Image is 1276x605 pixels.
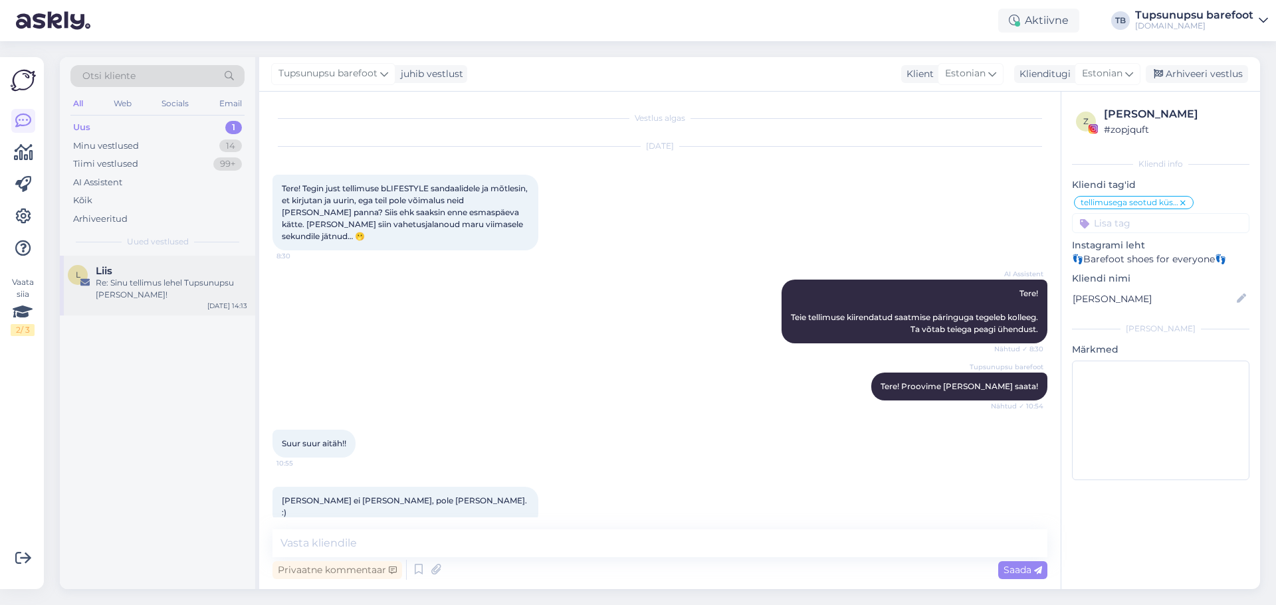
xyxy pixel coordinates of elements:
div: juhib vestlust [395,67,463,81]
span: tellimusega seotud küsumus [1081,199,1178,207]
p: 👣Barefoot shoes for everyone👣 [1072,252,1249,266]
div: 2 / 3 [11,324,35,336]
div: Tiimi vestlused [73,157,138,171]
span: 8:30 [276,251,326,261]
div: TB [1111,11,1130,30]
div: Arhiveeritud [73,213,128,226]
span: Estonian [945,66,986,81]
div: 1 [225,121,242,134]
div: Kõik [73,194,92,207]
div: Arhiveeri vestlus [1146,65,1248,83]
p: Kliendi nimi [1072,272,1249,286]
span: Suur suur aitäh!! [282,438,346,448]
span: Nähtud ✓ 10:54 [991,401,1043,411]
div: [DATE] 14:13 [207,301,247,311]
span: 10:55 [276,458,326,468]
span: L [76,270,80,280]
div: 99+ [213,157,242,171]
div: Kliendi info [1072,158,1249,170]
span: Uued vestlused [127,236,189,248]
img: Askly Logo [11,68,36,93]
span: z [1083,116,1089,126]
input: Lisa nimi [1073,292,1234,306]
div: Tupsunupsu barefoot [1135,10,1253,21]
div: [PERSON_NAME] [1104,106,1245,122]
div: # zopjquft [1104,122,1245,137]
div: Web [111,95,134,112]
div: Uus [73,121,90,134]
span: Tere! Proovime [PERSON_NAME] saata! [881,381,1038,391]
div: AI Assistent [73,176,122,189]
span: Estonian [1082,66,1122,81]
span: Tupsunupsu barefoot [278,66,377,81]
div: Vaata siia [11,276,35,336]
p: Kliendi tag'id [1072,178,1249,192]
p: Märkmed [1072,343,1249,357]
div: Privaatne kommentaar [272,561,402,579]
input: Lisa tag [1072,213,1249,233]
span: Saada [1004,564,1042,576]
p: Instagrami leht [1072,238,1249,252]
span: [PERSON_NAME] ei [PERSON_NAME], pole [PERSON_NAME]. :) [282,495,529,517]
div: 14 [219,139,242,153]
div: Email [217,95,245,112]
div: Minu vestlused [73,139,139,153]
span: Otsi kliente [82,69,136,83]
span: Nähtud ✓ 8:30 [994,344,1043,354]
div: [PERSON_NAME] [1072,323,1249,335]
div: [DOMAIN_NAME] [1135,21,1253,31]
div: Klienditugi [1014,67,1071,81]
div: Re: Sinu tellimus lehel Tupsunupsu [PERSON_NAME]! [96,277,247,301]
div: Klient [901,67,934,81]
div: Aktiivne [998,9,1079,33]
span: Tupsunupsu barefoot [970,362,1043,372]
div: All [70,95,86,112]
a: Tupsunupsu barefoot[DOMAIN_NAME] [1135,10,1268,31]
span: Liis [96,265,112,277]
span: Tere! Tegin just tellimuse bLIFESTYLE sandaalidele ja mõtlesin, et kirjutan ja uurin, ega teil po... [282,183,530,241]
div: Vestlus algas [272,112,1047,124]
div: Socials [159,95,191,112]
div: [DATE] [272,140,1047,152]
span: AI Assistent [994,269,1043,279]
